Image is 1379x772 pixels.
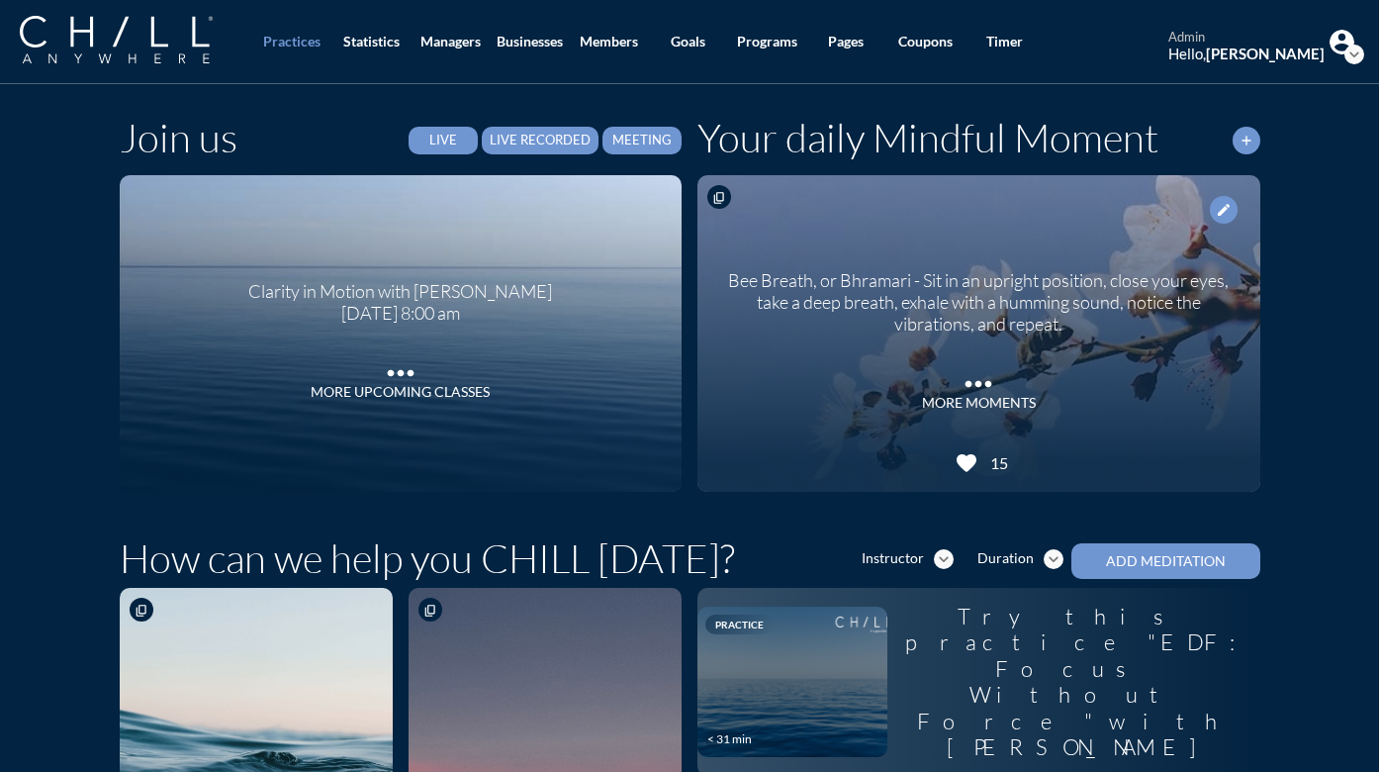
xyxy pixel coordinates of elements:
i: edit [1216,202,1232,218]
div: Clarity in Motion with [PERSON_NAME] [248,266,552,303]
div: Meeting [610,133,674,148]
button: Live Recorded [482,127,598,154]
div: Pages [828,34,864,50]
i: expand_more [934,549,954,569]
button: Meeting [602,127,682,154]
div: Statistics [343,34,400,50]
span: Practice [715,619,764,630]
div: Goals [671,34,705,50]
div: Programs [737,34,797,50]
div: Timer [986,34,1023,50]
button: Live [409,127,478,154]
div: Businesses [497,34,563,50]
strong: [PERSON_NAME] [1206,45,1325,62]
h1: How can we help you CHILL [DATE]? [120,534,735,582]
div: Live [423,133,463,148]
div: Live Recorded [490,133,591,148]
h1: Join us [120,114,237,161]
div: < 31 min [707,732,752,746]
div: admin [1168,30,1325,46]
div: Add Meditation [1106,553,1226,570]
div: Hello, [1168,45,1325,62]
i: more_horiz [381,353,420,383]
img: Company Logo [20,16,213,63]
i: content_copy [135,604,148,618]
i: expand_more [1344,45,1364,64]
div: Managers [420,34,481,50]
i: content_copy [712,191,726,205]
i: more_horiz [959,364,998,394]
div: Bee Breath, or Bhramari - Sit in an upright position, close your eyes, take a deep breath, exhale... [722,255,1236,335]
div: Members [580,34,638,50]
div: Instructor [862,550,924,567]
i: favorite [955,451,978,475]
div: Practices [263,34,321,50]
div: Duration [977,550,1034,567]
button: Add Meditation [1071,543,1260,579]
a: Company Logo [20,16,252,66]
i: add [1239,133,1254,148]
img: Profile icon [1330,30,1354,54]
div: [DATE] 8:00 am [248,303,552,325]
h1: Your daily Mindful Moment [697,114,1158,161]
i: content_copy [423,604,437,618]
i: expand_more [1044,549,1063,569]
div: 15 [983,453,1008,472]
div: More Upcoming Classes [311,384,490,401]
div: Coupons [898,34,953,50]
div: MORE MOMENTS [922,395,1036,412]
